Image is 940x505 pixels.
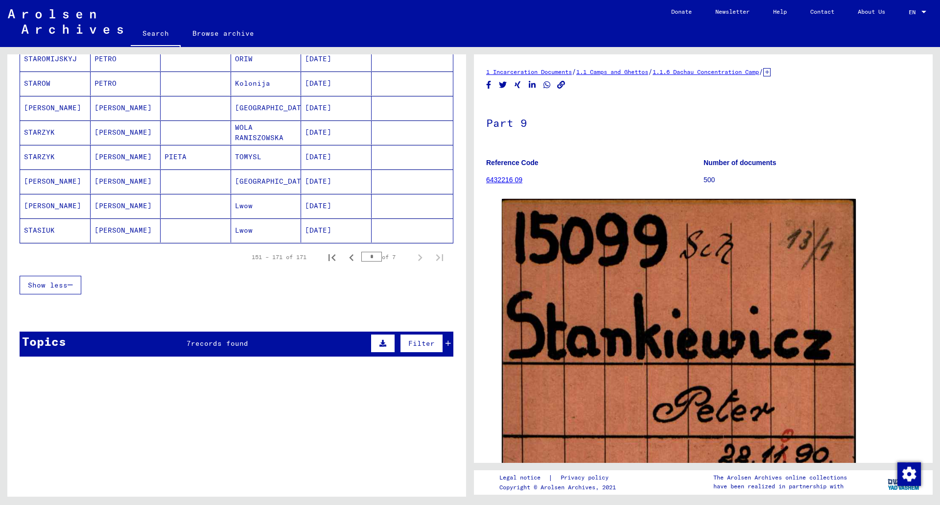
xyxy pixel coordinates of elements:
[648,67,653,76] span: /
[20,120,91,144] mat-cell: STARZYK
[231,120,302,144] mat-cell: WOLA RANISZOWSKA
[484,79,494,91] button: Share on Facebook
[301,218,372,242] mat-cell: [DATE]
[400,334,443,353] button: Filter
[759,67,763,76] span: /
[301,120,372,144] mat-cell: [DATE]
[91,96,161,120] mat-cell: [PERSON_NAME]
[499,473,620,483] div: |
[20,276,81,294] button: Show less
[231,72,302,96] mat-cell: Kolonija
[498,79,508,91] button: Share on Twitter
[653,68,759,75] a: 1.1.6 Dachau Concentration Camp
[301,47,372,71] mat-cell: [DATE]
[91,72,161,96] mat-cell: PETRO
[20,72,91,96] mat-cell: STAROW
[486,159,539,167] b: Reference Code
[231,145,302,169] mat-cell: TOMYSL
[301,145,372,169] mat-cell: [DATE]
[20,96,91,120] mat-cell: [PERSON_NAME]
[499,483,620,492] p: Copyright © Arolsen Archives, 2021
[231,169,302,193] mat-cell: [GEOGRAPHIC_DATA]
[28,281,68,289] span: Show less
[231,218,302,242] mat-cell: Lwow
[191,339,248,348] span: records found
[20,194,91,218] mat-cell: [PERSON_NAME]
[8,9,123,34] img: Arolsen_neg.svg
[361,252,410,262] div: of 7
[301,96,372,120] mat-cell: [DATE]
[576,68,648,75] a: 1.1 Camps and Ghettos
[410,247,430,267] button: Next page
[231,194,302,218] mat-cell: Lwow
[301,72,372,96] mat-cell: [DATE]
[704,159,776,167] b: Number of documents
[897,462,921,486] img: Change consent
[231,47,302,71] mat-cell: ORIW
[91,218,161,242] mat-cell: [PERSON_NAME]
[91,120,161,144] mat-cell: [PERSON_NAME]
[181,22,266,45] a: Browse archive
[20,218,91,242] mat-cell: STASIUK
[486,100,920,144] h1: Part 9
[486,68,572,75] a: 1 Incarceration Documents
[430,247,449,267] button: Last page
[20,47,91,71] mat-cell: STAROMIJSKYJ
[408,339,435,348] span: Filter
[897,462,920,485] div: Change consent
[187,339,191,348] span: 7
[556,79,566,91] button: Copy link
[91,47,161,71] mat-cell: PETRO
[131,22,181,47] a: Search
[301,194,372,218] mat-cell: [DATE]
[572,67,576,76] span: /
[553,473,620,483] a: Privacy policy
[20,145,91,169] mat-cell: STARZYK
[91,194,161,218] mat-cell: [PERSON_NAME]
[486,176,522,184] a: 6432216 09
[713,482,847,491] p: have been realized in partnership with
[91,169,161,193] mat-cell: [PERSON_NAME]
[252,253,306,262] div: 151 – 171 of 171
[704,175,920,185] p: 500
[886,470,922,494] img: yv_logo.png
[527,79,538,91] button: Share on LinkedIn
[91,145,161,169] mat-cell: [PERSON_NAME]
[909,9,919,16] span: EN
[22,333,66,350] div: Topics
[499,473,548,483] a: Legal notice
[513,79,523,91] button: Share on Xing
[542,79,552,91] button: Share on WhatsApp
[301,169,372,193] mat-cell: [DATE]
[20,169,91,193] mat-cell: [PERSON_NAME]
[231,96,302,120] mat-cell: [GEOGRAPHIC_DATA]
[322,247,342,267] button: First page
[713,473,847,482] p: The Arolsen Archives online collections
[342,247,361,267] button: Previous page
[161,145,231,169] mat-cell: PIETA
